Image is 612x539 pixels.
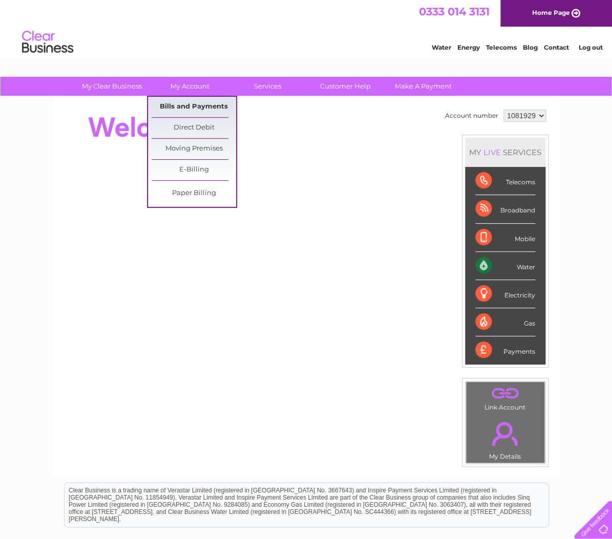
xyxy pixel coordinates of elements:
a: Blog [523,44,538,51]
div: Broadband [475,195,535,223]
a: Direct Debit [152,118,236,138]
a: My Clear Business [70,77,154,96]
div: Gas [475,308,535,336]
div: Telecoms [475,167,535,195]
div: Clear Business is a trading name of Verastar Limited (registered in [GEOGRAPHIC_DATA] No. 3667643... [65,6,548,50]
div: MY SERVICES [465,138,545,167]
a: E-Billing [152,160,236,180]
a: Water [432,44,451,51]
a: Customer Help [303,77,388,96]
a: Bills and Payments [152,97,236,117]
a: Contact [544,44,569,51]
div: Mobile [475,224,535,252]
a: Telecoms [486,44,517,51]
a: My Account [147,77,232,96]
a: Log out [578,44,602,51]
div: Payments [475,336,535,364]
a: . [469,384,542,402]
td: Link Account [466,381,545,414]
div: LIVE [481,147,503,157]
a: Energy [457,44,480,51]
div: Water [475,252,535,280]
a: . [469,416,542,451]
a: Services [225,77,310,96]
td: Account number [442,107,501,124]
div: Electricity [475,280,535,308]
a: 0333 014 3131 [419,5,490,18]
a: Moving Premises [152,139,236,159]
a: Paper Billing [152,183,236,204]
a: Make A Payment [381,77,466,96]
td: My Details [466,413,545,463]
img: logo.png [22,27,74,58]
